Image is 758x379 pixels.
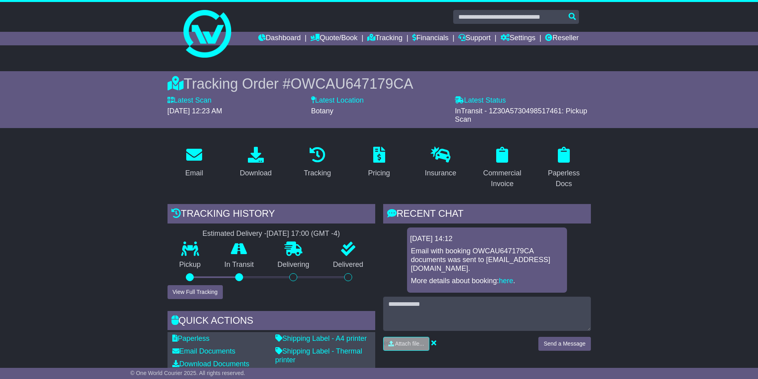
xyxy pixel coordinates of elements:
[499,277,513,285] a: here
[542,168,586,189] div: Paperless Docs
[367,32,402,45] a: Tracking
[258,32,301,45] a: Dashboard
[363,144,395,181] a: Pricing
[172,347,236,355] a: Email Documents
[321,260,375,269] p: Delivered
[180,144,208,181] a: Email
[455,107,587,124] span: InTransit - 1Z30A5730498517461: Pickup Scan
[172,360,249,368] a: Download Documents
[275,347,362,364] a: Shipping Label - Thermal printer
[290,76,413,92] span: OWCAU647179CA
[168,75,591,92] div: Tracking Order #
[266,260,322,269] p: Delivering
[172,334,210,342] a: Paperless
[267,229,340,238] div: [DATE] 17:00 (GMT -4)
[168,311,375,332] div: Quick Actions
[235,144,277,181] a: Download
[311,96,364,105] label: Latest Location
[275,334,367,342] a: Shipping Label - A4 printer
[310,32,357,45] a: Quote/Book
[501,32,536,45] a: Settings
[425,168,456,179] div: Insurance
[481,168,524,189] div: Commercial Invoice
[185,168,203,179] div: Email
[545,32,579,45] a: Reseller
[410,235,564,243] div: [DATE] 14:12
[168,96,212,105] label: Latest Scan
[168,204,375,225] div: Tracking history
[455,96,506,105] label: Latest Status
[537,144,591,192] a: Paperless Docs
[131,370,246,376] span: © One World Courier 2025. All rights reserved.
[304,168,331,179] div: Tracking
[298,144,336,181] a: Tracking
[412,32,448,45] a: Financials
[168,260,213,269] p: Pickup
[475,144,529,192] a: Commercial Invoice
[212,260,266,269] p: In Transit
[420,144,462,181] a: Insurance
[311,107,333,115] span: Botany
[168,229,375,238] div: Estimated Delivery -
[240,168,272,179] div: Download
[383,204,591,225] div: RECENT CHAT
[411,247,563,273] p: Email with booking OWCAU647179CA documents was sent to [EMAIL_ADDRESS][DOMAIN_NAME].
[168,107,222,115] span: [DATE] 12:23 AM
[411,277,563,286] p: More details about booking: .
[458,32,491,45] a: Support
[368,168,390,179] div: Pricing
[538,337,590,351] button: Send a Message
[168,285,223,299] button: View Full Tracking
